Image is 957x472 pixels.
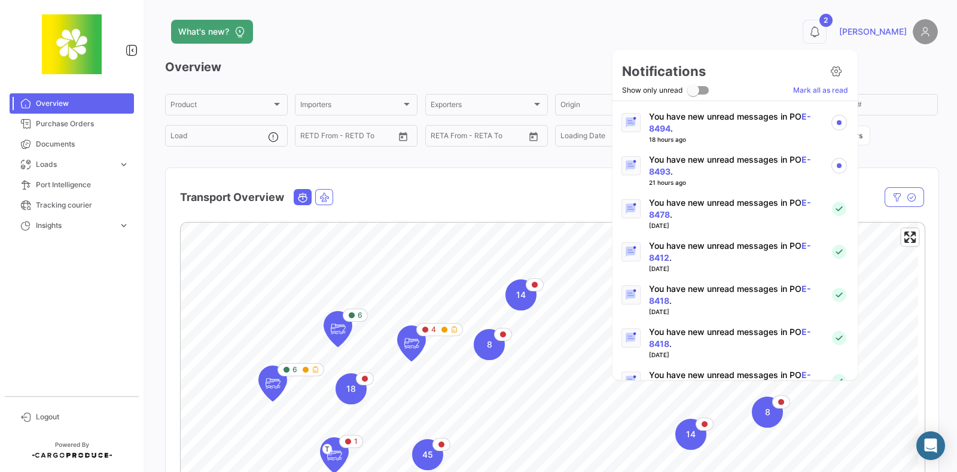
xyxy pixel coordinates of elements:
[649,178,686,187] div: 21 hours ago
[649,283,821,307] p: You have new unread messages in PO .
[649,240,811,263] a: E-8412
[649,326,821,350] p: You have new unread messages in PO .
[649,111,821,135] p: You have new unread messages in PO .
[649,197,821,221] p: You have new unread messages in PO .
[649,350,669,360] div: [DATE]
[622,63,706,80] h2: Notifications
[649,197,811,220] a: E-8478
[626,289,636,300] img: Notification icon
[626,160,636,171] img: Notification icon
[831,158,847,173] img: unread-icon.svg
[649,221,669,230] div: [DATE]
[626,117,636,128] img: Notification icon
[626,246,636,257] img: Notification icon
[649,154,811,176] a: E-8493
[832,374,846,388] img: success-check.svg
[649,111,811,133] a: E-8494
[832,245,846,259] img: success-check.svg
[622,83,682,98] span: Show only unread
[649,135,686,144] div: 18 hours ago
[832,288,846,302] img: success-check.svg
[649,369,821,393] p: You have new unread messages in PO .
[649,327,811,349] a: E-8418
[831,115,847,130] img: unread-icon.svg
[626,375,636,386] img: Notification icon
[626,332,636,343] img: Notification icon
[793,85,848,96] a: Mark all as read
[626,203,636,214] img: Notification icon
[649,264,669,273] div: [DATE]
[649,240,821,264] p: You have new unread messages in PO .
[832,331,846,345] img: success-check.svg
[832,202,846,216] img: success-check.svg
[649,284,811,306] a: E-8418
[649,154,821,178] p: You have new unread messages in PO .
[649,307,669,316] div: [DATE]
[916,431,945,460] div: Abrir Intercom Messenger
